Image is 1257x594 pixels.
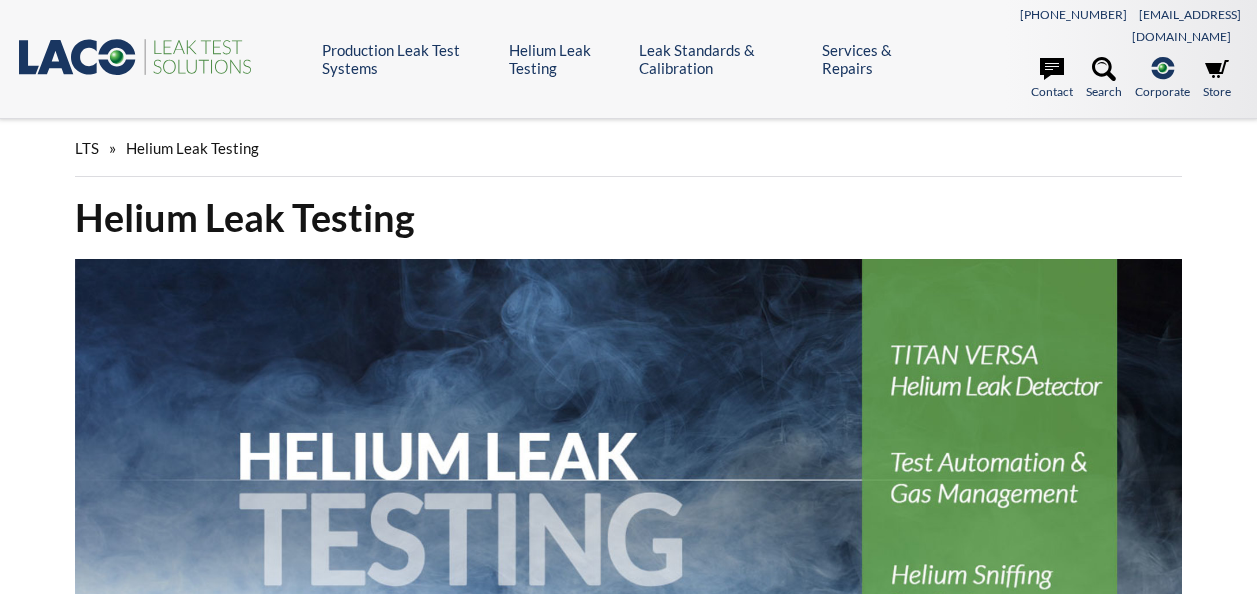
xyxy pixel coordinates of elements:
[822,41,930,77] a: Services & Repairs
[1132,7,1241,44] a: [EMAIL_ADDRESS][DOMAIN_NAME]
[639,41,807,77] a: Leak Standards & Calibration
[1203,57,1231,101] a: Store
[126,139,259,157] span: Helium Leak Testing
[1135,82,1190,101] span: Corporate
[1031,57,1073,101] a: Contact
[75,139,99,157] span: LTS
[1086,57,1122,101] a: Search
[75,193,1182,242] h1: Helium Leak Testing
[322,41,493,77] a: Production Leak Test Systems
[75,120,1182,177] div: »
[1020,7,1127,22] a: [PHONE_NUMBER]
[509,41,625,77] a: Helium Leak Testing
